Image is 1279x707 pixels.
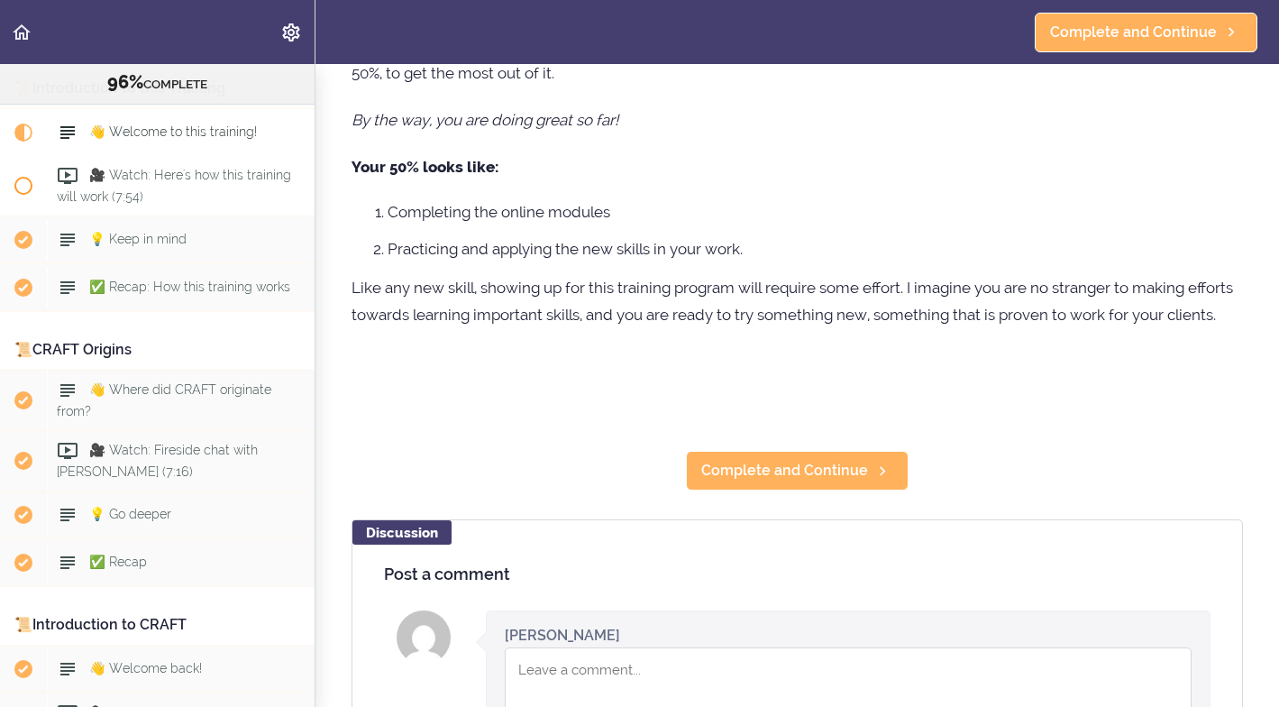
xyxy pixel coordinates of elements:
[701,460,868,482] span: Complete and Continue
[505,625,620,646] div: [PERSON_NAME]
[89,280,290,294] span: ✅ Recap: How this training works
[352,158,498,176] strong: Your 50% looks like:
[388,237,1243,261] li: Practicing and applying the new skills in your work.
[1050,22,1217,43] span: Complete and Continue
[11,22,32,43] svg: Back to course curriculum
[397,611,451,665] img: Lisa
[89,507,171,521] span: 💡 Go deeper
[89,555,147,569] span: ✅ Recap
[384,565,1210,583] h4: Post a comment
[89,661,202,675] span: 👋 Welcome back!
[57,382,271,418] span: 👋 Where did CRAFT originate from?
[57,168,291,203] span: 🎥 Watch: Here's how this training will work (7:54)
[352,274,1243,328] p: Like any new skill, showing up for this training program will require some effort. I imagine you ...
[107,71,143,93] span: 96%
[352,520,452,545] div: Discussion
[686,451,909,491] a: Complete and Continue
[280,22,302,43] svg: Settings Menu
[23,71,292,95] div: COMPLETE
[89,232,187,246] span: 💡 Keep in mind
[89,124,257,139] span: 👋 Welcome to this training!
[352,111,618,129] em: By the way, you are doing great so far!
[388,200,1243,224] li: Completing the online modules
[1035,13,1257,52] a: Complete and Continue
[57,443,258,478] span: 🎥 Watch: Fireside chat with [PERSON_NAME] (7:16)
